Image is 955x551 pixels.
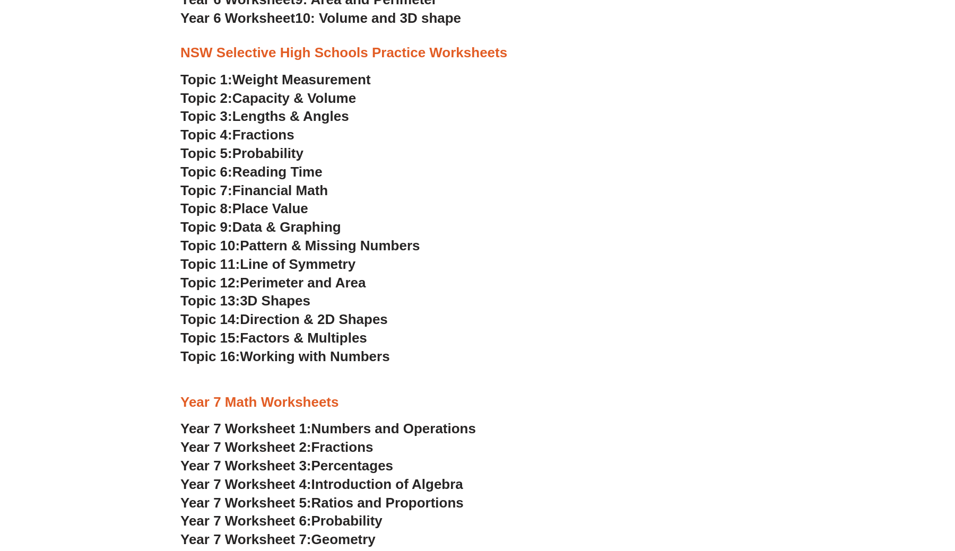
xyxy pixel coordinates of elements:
[232,90,356,106] span: Capacity & Volume
[232,219,341,235] span: Data & Graphing
[180,164,323,180] a: Topic 6:Reading Time
[180,256,240,272] span: Topic 11:
[232,200,308,216] span: Place Value
[180,72,232,88] span: Topic 1:
[180,44,775,62] h3: NSW Selective High Schools Practice Worksheets
[180,476,463,492] a: Year 7 Worksheet 4:Introduction of Algebra
[232,164,323,180] span: Reading Time
[180,145,232,161] span: Topic 5:
[232,72,371,88] span: Weight Measurement
[180,421,476,436] a: Year 7 Worksheet 1:Numbers and Operations
[180,439,311,455] span: Year 7 Worksheet 2:
[180,256,355,272] a: Topic 11:Line of Symmetry
[180,393,775,412] h3: Year 7 Math Worksheets
[180,90,232,106] span: Topic 2:
[180,90,356,106] a: Topic 2:Capacity & Volume
[180,10,295,26] span: Year 6 Worksheet
[311,495,464,511] span: Ratios and Proportions
[180,311,240,327] span: Topic 14:
[180,200,308,216] a: Topic 8:Place Value
[180,238,420,253] a: Topic 10:Pattern & Missing Numbers
[311,476,463,492] span: Introduction of Algebra
[232,108,349,124] span: Lengths & Angles
[180,531,376,547] a: Year 7 Worksheet 7:Geometry
[295,10,461,26] span: 10: Volume and 3D shape
[240,293,310,309] span: 3D Shapes
[180,275,366,291] a: Topic 12:Perimeter and Area
[773,431,955,551] iframe: Chat Widget
[232,182,328,198] span: Financial Math
[180,145,303,161] a: Topic 5:Probability
[180,238,240,253] span: Topic 10:
[180,476,311,492] span: Year 7 Worksheet 4:
[180,108,349,124] a: Topic 3:Lengths & Angles
[180,348,240,364] span: Topic 16:
[240,330,367,346] span: Factors & Multiples
[232,127,294,143] span: Fractions
[180,421,311,436] span: Year 7 Worksheet 1:
[180,108,232,124] span: Topic 3:
[180,439,373,455] a: Year 7 Worksheet 2:Fractions
[180,513,311,529] span: Year 7 Worksheet 6:
[311,458,394,474] span: Percentages
[240,311,388,327] span: Direction & 2D Shapes
[180,330,240,346] span: Topic 15:
[180,458,393,474] a: Year 7 Worksheet 3:Percentages
[311,531,376,547] span: Geometry
[311,439,374,455] span: Fractions
[240,348,389,364] span: Working with Numbers
[180,10,461,26] a: Year 6 Worksheet10: Volume and 3D shape
[180,200,232,216] span: Topic 8:
[180,293,240,309] span: Topic 13:
[232,145,303,161] span: Probability
[311,513,383,529] span: Probability
[180,182,328,198] a: Topic 7:Financial Math
[180,311,388,327] a: Topic 14:Direction & 2D Shapes
[180,348,390,364] a: Topic 16:Working with Numbers
[180,72,371,88] a: Topic 1:Weight Measurement
[311,421,476,436] span: Numbers and Operations
[240,256,355,272] span: Line of Symmetry
[240,275,366,291] span: Perimeter and Area
[180,531,311,547] span: Year 7 Worksheet 7:
[180,182,232,198] span: Topic 7:
[180,330,367,346] a: Topic 15:Factors & Multiples
[180,127,294,143] a: Topic 4:Fractions
[180,293,310,309] a: Topic 13:3D Shapes
[180,495,464,511] a: Year 7 Worksheet 5:Ratios and Proportions
[240,238,420,253] span: Pattern & Missing Numbers
[180,164,232,180] span: Topic 6:
[180,219,232,235] span: Topic 9:
[180,458,311,474] span: Year 7 Worksheet 3:
[180,513,383,529] a: Year 7 Worksheet 6:Probability
[180,275,240,291] span: Topic 12:
[180,219,341,235] a: Topic 9:Data & Graphing
[180,127,232,143] span: Topic 4:
[180,495,311,511] span: Year 7 Worksheet 5:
